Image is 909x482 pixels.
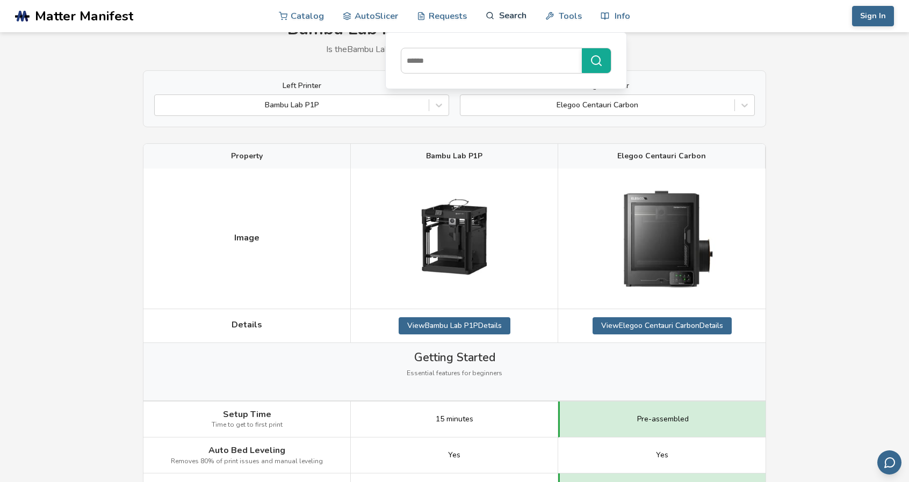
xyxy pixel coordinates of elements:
[399,317,510,334] a: ViewBambu Lab P1PDetails
[656,451,668,459] span: Yes
[407,370,502,377] span: Essential features for beginners
[852,6,894,26] button: Sign In
[223,410,271,419] span: Setup Time
[35,9,133,24] span: Matter Manifest
[212,421,283,429] span: Time to get to first print
[426,152,482,160] span: Bambu Lab P1P
[154,82,449,90] label: Left Printer
[208,446,285,455] span: Auto Bed Leveling
[143,45,766,54] p: Is the Bambu Lab P1P better than the Elegoo Centauri Carbon for you?
[160,101,162,109] input: Bambu Lab P1P
[232,320,262,330] span: Details
[401,185,508,293] img: Bambu Lab P1P
[593,317,732,334] a: ViewElegoo Centauri CarbonDetails
[234,233,259,243] span: Image
[436,415,473,423] span: 15 minutes
[460,82,755,90] label: Right Printer
[617,152,706,160] span: Elegoo Centauri Carbon
[171,458,323,465] span: Removes 80% of print issues and manual leveling
[231,152,263,160] span: Property
[877,450,901,474] button: Send feedback via email
[466,101,468,109] input: Elegoo Centauri Carbon
[608,177,716,300] img: Elegoo Centauri Carbon
[637,415,689,423] span: Pre-assembled
[414,351,495,364] span: Getting Started
[448,451,460,459] span: Yes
